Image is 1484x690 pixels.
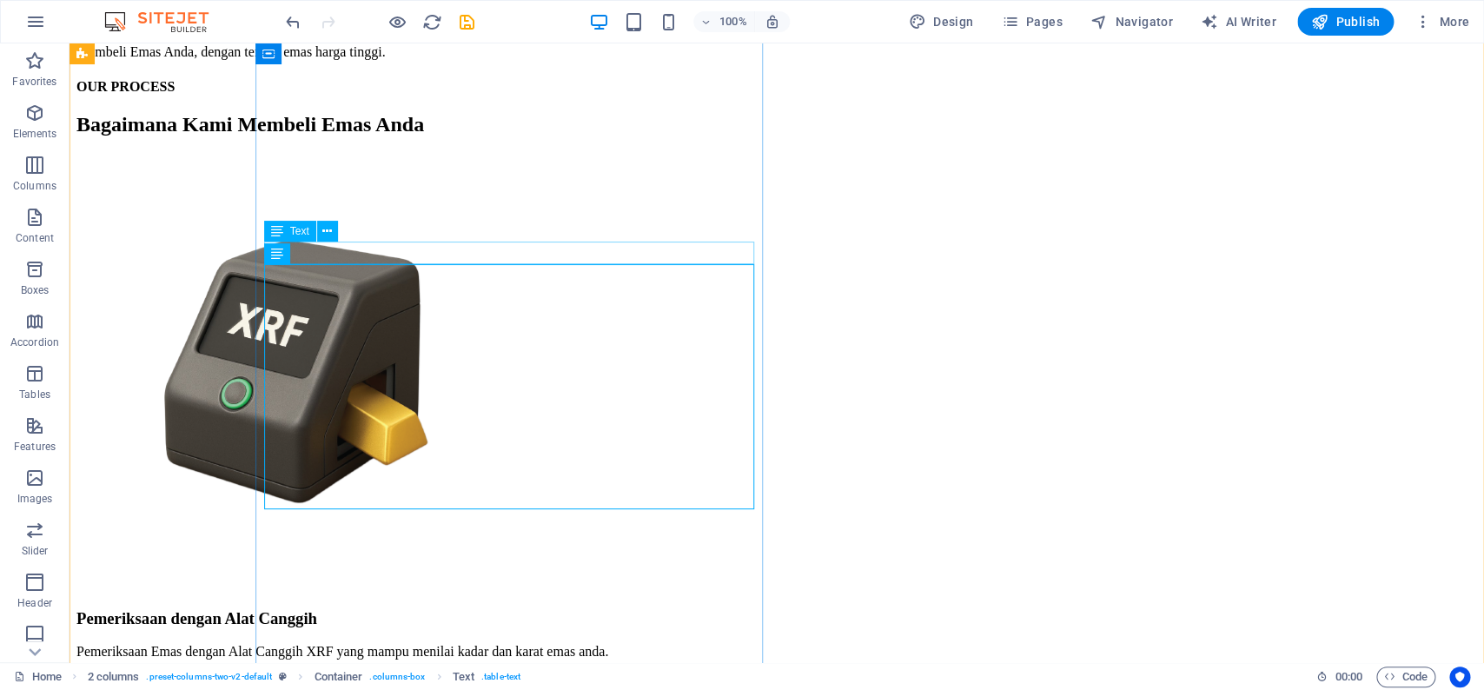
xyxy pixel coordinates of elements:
[387,11,407,32] button: Click here to leave preview mode and continue editing
[765,14,780,30] i: On resize automatically adjust zoom level to fit chosen device.
[21,283,50,297] p: Boxes
[1408,8,1476,36] button: More
[719,11,747,32] h6: 100%
[146,667,272,687] span: . preset-columns-two-v2-default
[453,667,474,687] span: Click to select. Double-click to edit
[13,127,57,141] p: Elements
[1384,667,1428,687] span: Code
[1311,13,1380,30] span: Publish
[1316,667,1362,687] h6: Session time
[994,8,1069,36] button: Pages
[902,8,981,36] button: Design
[1001,13,1062,30] span: Pages
[314,667,362,687] span: Click to select. Double-click to edit
[1347,670,1349,683] span: :
[16,231,54,245] p: Content
[457,12,477,32] i: Save (Ctrl+S)
[13,179,56,193] p: Columns
[421,11,442,32] button: reload
[369,667,425,687] span: . columns-box
[1083,8,1180,36] button: Navigator
[282,11,303,32] button: undo
[88,667,520,687] nav: breadcrumb
[22,544,49,558] p: Slider
[902,8,981,36] div: Design (Ctrl+Alt+Y)
[1376,667,1435,687] button: Code
[456,11,477,32] button: save
[14,440,56,454] p: Features
[1194,8,1283,36] button: AI Writer
[12,75,56,89] p: Favorites
[88,667,140,687] span: Click to select. Double-click to edit
[290,226,309,236] span: Text
[693,11,755,32] button: 100%
[279,672,287,681] i: This element is a customizable preset
[100,11,230,32] img: Editor Logo
[481,667,520,687] span: . table-text
[1090,13,1173,30] span: Navigator
[1201,13,1276,30] span: AI Writer
[422,12,442,32] i: Reload page
[17,596,52,610] p: Header
[10,335,59,349] p: Accordion
[19,388,50,401] p: Tables
[909,13,974,30] span: Design
[283,12,303,32] i: Undo: Change text (Ctrl+Z)
[14,667,62,687] a: Click to cancel selection. Double-click to open Pages
[17,492,53,506] p: Images
[1449,667,1470,687] button: Usercentrics
[1297,8,1394,36] button: Publish
[1335,667,1361,687] span: 00 00
[1414,13,1469,30] span: More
